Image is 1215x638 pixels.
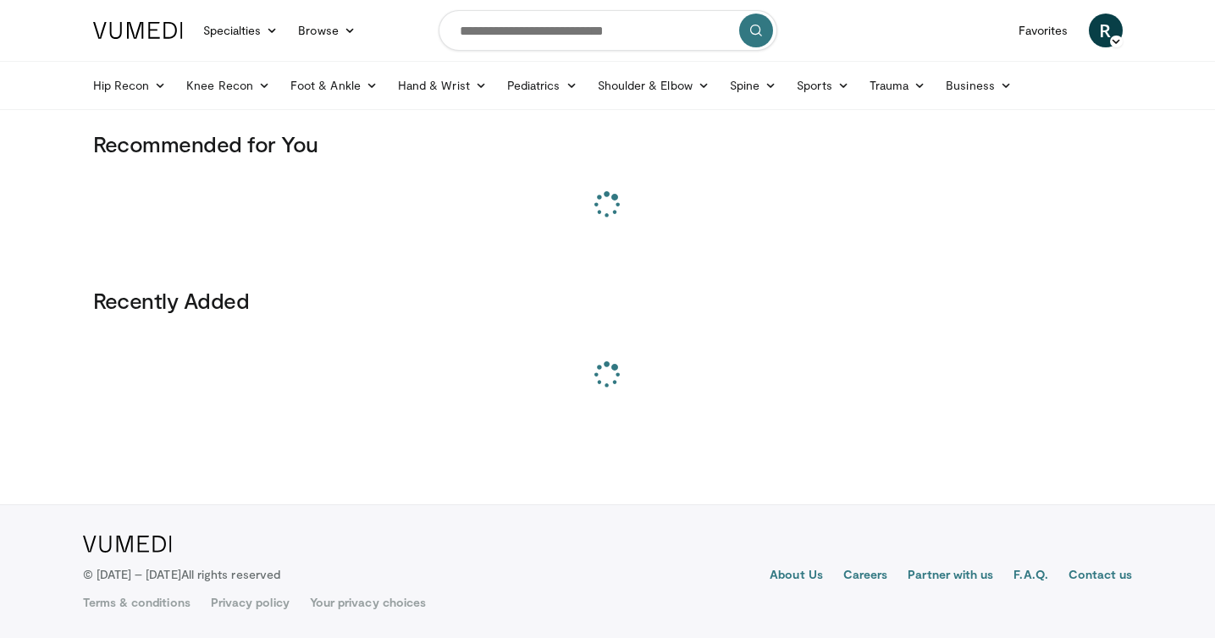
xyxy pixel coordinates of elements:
a: Terms & conditions [83,594,191,611]
a: Business [936,69,1022,102]
h3: Recently Added [93,287,1123,314]
a: Foot & Ankle [280,69,388,102]
img: VuMedi Logo [83,536,172,553]
img: VuMedi Logo [93,22,183,39]
a: Trauma [859,69,936,102]
a: Hand & Wrist [388,69,497,102]
input: Search topics, interventions [439,10,777,51]
a: Pediatrics [497,69,588,102]
a: Careers [843,566,888,586]
a: About Us [770,566,823,586]
a: Browse [288,14,366,47]
a: R [1089,14,1123,47]
h3: Recommended for You [93,130,1123,157]
a: Knee Recon [176,69,280,102]
a: Partner with us [908,566,993,586]
a: Contact us [1069,566,1133,586]
a: Sports [787,69,859,102]
a: Privacy policy [211,594,290,611]
a: Spine [720,69,787,102]
a: Specialties [193,14,289,47]
a: Favorites [1008,14,1079,47]
p: © [DATE] – [DATE] [83,566,281,583]
a: Shoulder & Elbow [588,69,720,102]
a: Your privacy choices [310,594,426,611]
span: All rights reserved [181,567,280,581]
a: F.A.Q. [1013,566,1047,586]
a: Hip Recon [83,69,177,102]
